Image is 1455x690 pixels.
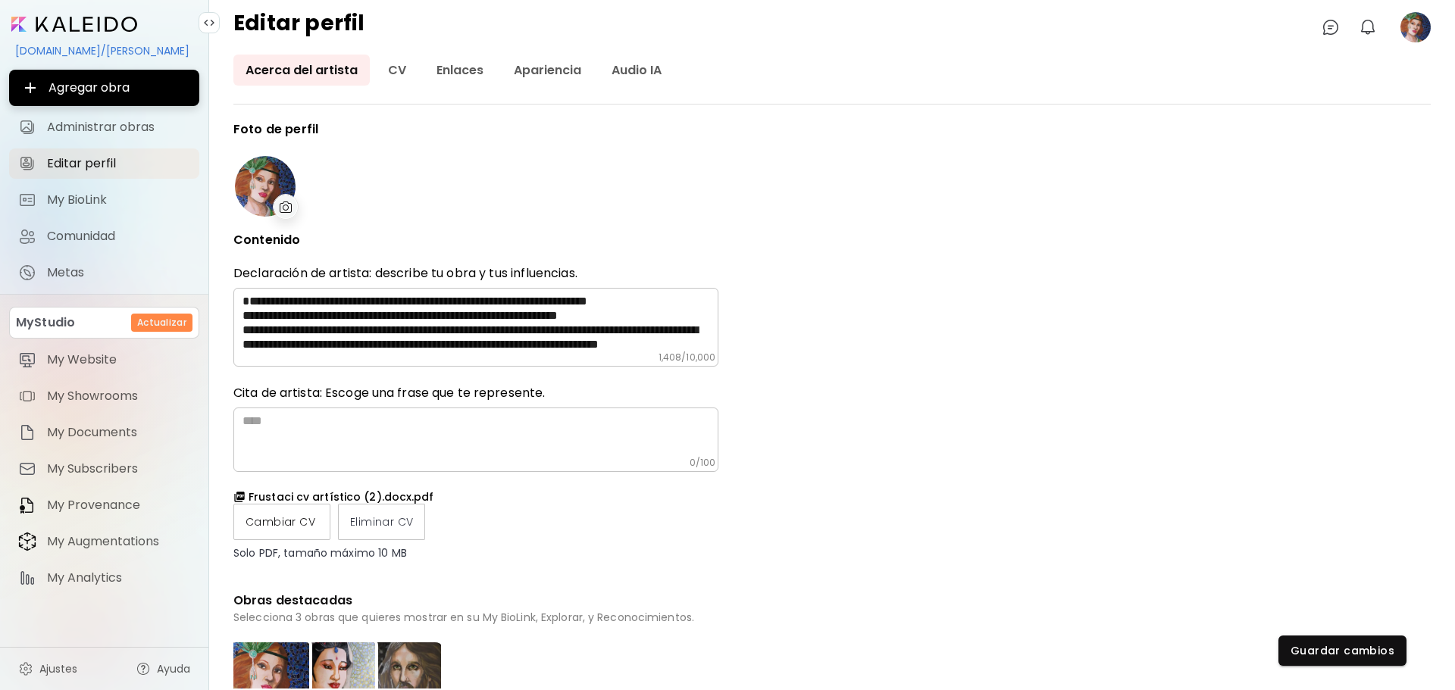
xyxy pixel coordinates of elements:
[18,460,36,478] img: item
[9,654,86,684] a: Ajustes
[338,504,425,540] label: Eliminar CV
[9,381,199,411] a: itemMy Showrooms
[659,351,715,364] h6: 1,408 / 10,000
[137,316,186,329] h6: Actualizar
[9,490,199,520] a: itemMy Provenance
[47,192,190,208] span: My BioLink
[9,38,199,64] div: [DOMAIN_NAME]/[PERSON_NAME]
[350,514,413,530] span: Eliminar CV
[249,490,434,504] h6: Frustaci cv artístico (2).docx.pdf
[690,457,715,469] h6: 0 / 100
[233,123,718,136] p: Foto de perfil
[18,155,36,173] img: Editar perfil icon
[9,185,199,215] a: completeMy BioLink iconMy BioLink
[18,191,36,209] img: My BioLink icon
[9,345,199,375] a: itemMy Website
[18,351,36,369] img: item
[136,661,151,676] img: help
[9,148,199,179] a: Editar perfil iconEditar perfil
[18,532,36,551] img: item
[9,70,199,106] button: Agregar obra
[18,118,36,136] img: Administrar obras icon
[203,17,215,29] img: collapse
[233,385,718,401] h6: Cita de artista: Escoge una frase que te represente.
[157,661,190,676] span: Ayuda
[47,498,190,513] span: My Provenance
[233,504,330,540] label: Cambiar CV
[1278,635,1406,666] button: Guardar cambios
[127,654,199,684] a: Ayuda
[1322,18,1340,36] img: chatIcon
[47,461,190,476] span: My Subscribers
[9,454,199,484] a: itemMy Subscribers
[18,227,36,245] img: Comunidad icon
[18,387,36,405] img: item
[233,55,370,86] a: Acerca del artista
[47,352,190,367] span: My Website
[18,496,36,514] img: item
[47,570,190,585] span: My Analytics
[1359,18,1377,36] img: bellIcon
[16,314,75,332] p: MyStudio
[47,156,190,171] span: Editar perfil
[39,661,77,676] span: Ajustes
[502,55,593,86] a: Apariencia
[18,661,33,676] img: settings
[233,233,718,247] p: Contenido
[599,55,674,86] a: Audio IA
[9,563,199,593] a: itemMy Analytics
[376,55,418,86] a: CV
[47,534,190,549] span: My Augmentations
[1291,643,1394,659] span: Guardar cambios
[233,265,718,282] p: Declaración de artista: describe tu obra y tus influencias.
[233,546,718,560] p: Solo PDF, tamaño máximo 10 MB
[47,265,190,280] span: Metas
[233,610,718,624] h6: Selecciona 3 obras que quieres mostrar en su My BioLink, Explorar, y Reconocimientos.
[9,526,199,557] a: itemMy Augmentations
[246,514,318,530] span: Cambiar CV
[18,423,36,442] img: item
[9,112,199,142] a: Administrar obras iconAdministrar obras
[47,229,190,244] span: Comunidad
[21,79,187,97] span: Agregar obra
[9,221,199,251] a: Comunidad iconComunidad
[47,120,190,135] span: Administrar obras
[9,417,199,448] a: itemMy Documents
[18,264,36,282] img: Metas icon
[47,425,190,440] span: My Documents
[18,569,36,587] img: item
[424,55,496,86] a: Enlaces
[233,12,365,42] h4: Editar perfil
[233,590,718,610] h6: Obras destacadas
[9,258,199,288] a: completeMetas iconMetas
[47,389,190,404] span: My Showrooms
[1355,14,1381,40] button: bellIcon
